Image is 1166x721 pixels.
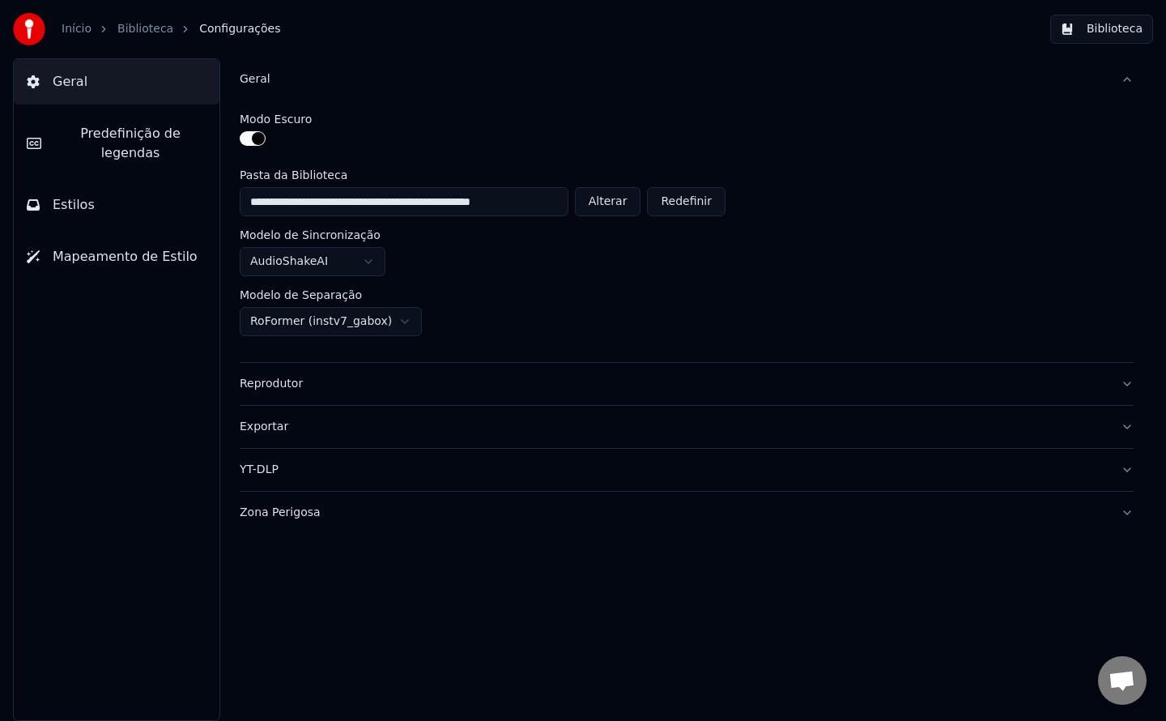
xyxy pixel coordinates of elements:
div: Geral [240,71,1108,87]
button: Geral [240,58,1134,100]
div: YT-DLP [240,462,1108,478]
label: Modelo de Sincronização [240,229,381,241]
button: Reprodutor [240,363,1134,405]
label: Pasta da Biblioteca [240,169,726,181]
span: Mapeamento de Estilo [53,247,198,267]
button: Alterar [575,187,641,216]
button: Estilos [14,182,219,228]
div: Exportar [240,419,1108,435]
nav: breadcrumb [62,21,280,37]
span: Predefinição de legendas [54,124,206,163]
label: Modo Escuro [240,113,312,125]
a: Início [62,21,91,37]
div: Zona Perigosa [240,505,1108,521]
span: Configurações [199,21,280,37]
button: YT-DLP [240,449,1134,491]
button: Predefinição de legendas [14,111,219,176]
button: Mapeamento de Estilo [14,234,219,279]
div: Open chat [1098,656,1147,705]
div: Reprodutor [240,376,1108,392]
button: Exportar [240,406,1134,448]
div: Geral [240,100,1134,362]
img: youka [13,13,45,45]
a: Biblioteca [117,21,173,37]
button: Geral [14,59,219,105]
button: Redefinir [647,187,726,216]
span: Estilos [53,195,95,215]
label: Modelo de Separação [240,289,362,301]
button: Biblioteca [1050,15,1153,44]
button: Zona Perigosa [240,492,1134,534]
span: Geral [53,72,87,92]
